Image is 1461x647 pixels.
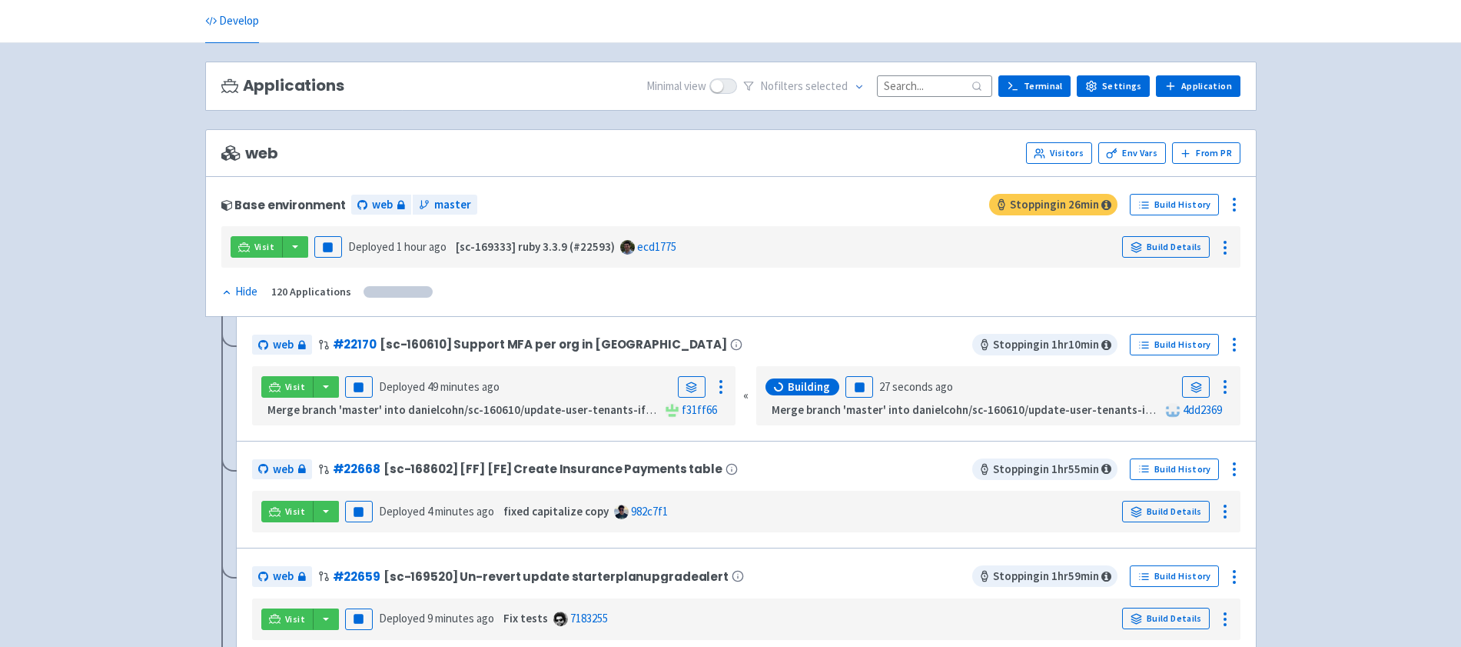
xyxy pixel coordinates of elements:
strong: Merge branch 'master' into danielcohn/sc-160610/update-user-tenants-if-a-user-is-added-or [267,402,750,417]
span: Visit [254,241,274,253]
strong: Merge branch 'master' into danielcohn/sc-160610/update-user-tenants-if-a-user-is-added-or [772,402,1254,417]
span: Stopping in 1 hr 10 min [972,334,1117,355]
a: Build Details [1122,608,1210,629]
span: selected [805,78,848,93]
a: ecd1775 [637,239,676,254]
button: Pause [345,376,373,398]
button: Pause [845,376,873,398]
strong: Fix tests [503,611,548,625]
a: Visit [231,236,283,258]
span: web [372,196,393,214]
span: master [434,196,471,214]
span: web [221,145,278,162]
a: 7183255 [570,611,608,625]
span: [sc-168602] [FF] [FE] Create Insurance Payments table [384,462,722,475]
a: Visit [261,609,314,630]
a: Terminal [998,75,1071,97]
a: 4dd2369 [1183,402,1222,417]
a: Build History [1130,565,1219,587]
a: Visit [261,501,314,522]
a: f31ff66 [682,402,717,417]
a: web [252,459,312,480]
a: #22170 [333,336,377,352]
button: Pause [345,501,373,522]
span: Minimal view [646,78,706,95]
span: Stopping in 26 min [989,194,1117,215]
span: [sc-160610] Support MFA per org in [GEOGRAPHIC_DATA] [380,338,727,351]
time: 1 hour ago [397,239,447,254]
button: From PR [1172,142,1240,164]
a: #22659 [333,569,380,585]
a: Env Vars [1098,142,1166,164]
div: Base environment [221,198,346,212]
button: Pause [314,236,342,258]
a: Build Details [1122,501,1210,522]
button: Pause [345,609,373,630]
time: 27 seconds ago [879,379,953,394]
a: web [351,195,411,215]
span: web [273,336,294,354]
a: master [413,195,477,215]
div: 120 Applications [271,283,351,301]
button: Hide [221,283,259,301]
a: Visit [261,376,314,398]
span: Deployed [379,504,494,519]
div: Hide [221,283,257,301]
a: Build History [1130,459,1219,480]
time: 49 minutes ago [427,379,500,394]
span: No filter s [760,78,848,95]
strong: fixed capitalize copy [503,504,609,519]
a: 982c7f1 [631,504,668,519]
a: #22668 [333,461,380,477]
a: Build History [1130,334,1219,355]
a: Settings [1077,75,1150,97]
a: Application [1156,75,1240,97]
a: web [252,566,312,587]
time: 9 minutes ago [427,611,494,625]
span: Deployed [379,379,500,394]
span: Visit [285,381,305,393]
a: Build History [1130,194,1219,215]
strong: [sc-169333] ruby 3.3.9 (#22593) [456,239,615,254]
span: web [273,568,294,585]
h3: Applications [221,77,344,95]
a: Build Details [1122,236,1210,258]
span: Visit [285,505,305,518]
span: Stopping in 1 hr 59 min [972,565,1117,587]
span: Deployed [379,611,494,625]
div: « [743,366,749,425]
span: Building [788,379,830,395]
span: [sc-169520] Un-revert update starterplanupgradealert [384,570,729,583]
time: 4 minutes ago [427,504,494,519]
span: Deployed [348,239,447,254]
span: Visit [285,613,305,625]
span: Stopping in 1 hr 55 min [972,459,1117,480]
a: Visitors [1026,142,1092,164]
input: Search... [877,75,992,96]
a: web [252,335,312,355]
span: web [273,461,294,479]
